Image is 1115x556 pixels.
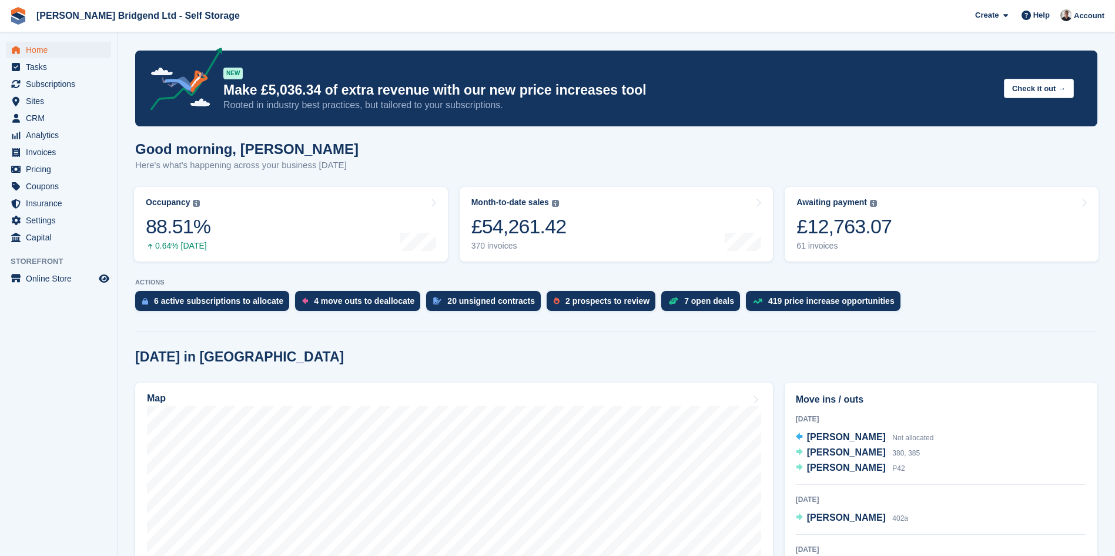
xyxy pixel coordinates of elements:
[147,393,166,404] h2: Map
[134,187,448,262] a: Occupancy 88.51% 0.64% [DATE]
[796,197,867,207] div: Awaiting payment
[223,99,995,112] p: Rooted in industry best practices, but tailored to your subscriptions.
[1033,9,1050,21] span: Help
[684,296,734,306] div: 7 open deals
[1074,10,1104,22] span: Account
[6,76,111,92] a: menu
[471,197,549,207] div: Month-to-date sales
[154,296,283,306] div: 6 active subscriptions to allocate
[975,9,999,21] span: Create
[661,291,746,317] a: 7 open deals
[552,200,559,207] img: icon-info-grey-7440780725fd019a000dd9b08b2336e03edf1995a4989e88bcd33f0948082b44.svg
[135,141,359,157] h1: Good morning, [PERSON_NAME]
[753,299,762,304] img: price_increase_opportunities-93ffe204e8149a01c8c9dc8f82e8f89637d9d84a8eef4429ea346261dce0b2c0.svg
[6,178,111,195] a: menu
[433,297,441,304] img: contract_signature_icon-13c848040528278c33f63329250d36e43548de30e8caae1d1a13099fd9432cc5.svg
[547,291,661,317] a: 2 prospects to review
[892,434,933,442] span: Not allocated
[796,414,1086,424] div: [DATE]
[295,291,426,317] a: 4 move outs to deallocate
[26,144,96,160] span: Invoices
[796,494,1086,505] div: [DATE]
[302,297,308,304] img: move_outs_to_deallocate_icon-f764333ba52eb49d3ac5e1228854f67142a1ed5810a6f6cc68b1a99e826820c5.svg
[796,446,920,461] a: [PERSON_NAME] 380, 385
[26,42,96,58] span: Home
[807,463,886,473] span: [PERSON_NAME]
[807,447,886,457] span: [PERSON_NAME]
[223,68,243,79] div: NEW
[314,296,414,306] div: 4 move outs to deallocate
[796,430,934,446] a: [PERSON_NAME] Not allocated
[26,110,96,126] span: CRM
[471,241,567,251] div: 370 invoices
[6,212,111,229] a: menu
[746,291,906,317] a: 419 price increase opportunities
[26,76,96,92] span: Subscriptions
[140,48,223,115] img: price-adjustments-announcement-icon-8257ccfd72463d97f412b2fc003d46551f7dbcb40ab6d574587a9cd5c0d94...
[554,297,560,304] img: prospect-51fa495bee0391a8d652442698ab0144808aea92771e9ea1ae160a38d050c398.svg
[223,82,995,99] p: Make £5,036.34 of extra revenue with our new price increases tool
[6,195,111,212] a: menu
[26,93,96,109] span: Sites
[6,93,111,109] a: menu
[807,432,886,442] span: [PERSON_NAME]
[796,511,908,526] a: [PERSON_NAME] 402a
[892,514,908,522] span: 402a
[796,461,905,476] a: [PERSON_NAME] P42
[6,59,111,75] a: menu
[785,187,1099,262] a: Awaiting payment £12,763.07 61 invoices
[26,161,96,177] span: Pricing
[807,513,886,522] span: [PERSON_NAME]
[135,291,295,317] a: 6 active subscriptions to allocate
[32,6,245,25] a: [PERSON_NAME] Bridgend Ltd - Self Storage
[26,127,96,143] span: Analytics
[6,229,111,246] a: menu
[796,544,1086,555] div: [DATE]
[146,241,210,251] div: 0.64% [DATE]
[26,212,96,229] span: Settings
[6,270,111,287] a: menu
[26,195,96,212] span: Insurance
[460,187,774,262] a: Month-to-date sales £54,261.42 370 invoices
[26,178,96,195] span: Coupons
[142,297,148,305] img: active_subscription_to_allocate_icon-d502201f5373d7db506a760aba3b589e785aa758c864c3986d89f69b8ff3...
[135,279,1097,286] p: ACTIONS
[768,296,895,306] div: 419 price increase opportunities
[668,297,678,305] img: deal-1b604bf984904fb50ccaf53a9ad4b4a5d6e5aea283cecdc64d6e3604feb123c2.svg
[870,200,877,207] img: icon-info-grey-7440780725fd019a000dd9b08b2336e03edf1995a4989e88bcd33f0948082b44.svg
[26,59,96,75] span: Tasks
[796,393,1086,407] h2: Move ins / outs
[1060,9,1072,21] img: Rhys Jones
[26,270,96,287] span: Online Store
[892,464,905,473] span: P42
[471,215,567,239] div: £54,261.42
[796,241,892,251] div: 61 invoices
[6,161,111,177] a: menu
[892,449,920,457] span: 380, 385
[146,197,190,207] div: Occupancy
[135,349,344,365] h2: [DATE] in [GEOGRAPHIC_DATA]
[11,256,117,267] span: Storefront
[447,296,535,306] div: 20 unsigned contracts
[796,215,892,239] div: £12,763.07
[565,296,649,306] div: 2 prospects to review
[426,291,547,317] a: 20 unsigned contracts
[26,229,96,246] span: Capital
[6,42,111,58] a: menu
[6,110,111,126] a: menu
[135,159,359,172] p: Here's what's happening across your business [DATE]
[146,215,210,239] div: 88.51%
[9,7,27,25] img: stora-icon-8386f47178a22dfd0bd8f6a31ec36ba5ce8667c1dd55bd0f319d3a0aa187defe.svg
[6,127,111,143] a: menu
[1004,79,1074,98] button: Check it out →
[6,144,111,160] a: menu
[193,200,200,207] img: icon-info-grey-7440780725fd019a000dd9b08b2336e03edf1995a4989e88bcd33f0948082b44.svg
[97,272,111,286] a: Preview store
